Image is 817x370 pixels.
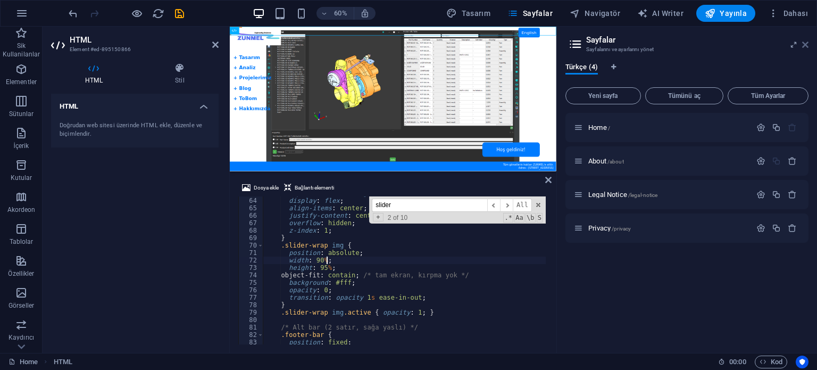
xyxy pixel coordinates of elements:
[585,225,751,232] div: Privacy/privacy
[503,5,557,22] button: Sayfalar
[705,8,747,19] span: Yayınla
[239,264,264,272] div: 73
[503,213,513,223] span: RegExp Search
[152,7,164,20] i: Sayfayı yeniden yükleyin
[7,205,36,214] p: Akordeon
[239,316,264,324] div: 80
[173,7,186,20] button: save
[732,93,804,99] span: Tüm Ayarlar
[373,213,383,221] span: Toggle Replace mode
[764,5,812,22] button: Dahası
[152,7,164,20] button: reload
[696,5,755,22] button: Yayınla
[514,213,524,223] span: CaseSensitive Search
[9,301,34,310] p: Görseller
[239,309,264,316] div: 79
[755,356,787,368] button: Kod
[239,249,264,257] div: 71
[9,356,38,368] a: Seçimi iptal etmek için tıkla. Sayfaları açmak için çift tıkla
[13,142,29,150] p: İçerik
[565,5,624,22] button: Navigatör
[513,199,532,212] span: Alt-Enter
[768,8,808,19] span: Dahası
[788,123,797,132] div: Başlangıç sayfası silinemez
[772,224,781,233] div: Çoğalt
[11,174,32,182] p: Kutular
[612,226,631,232] span: /privacy
[729,356,746,368] span: 00 00
[239,324,264,331] div: 81
[772,123,781,132] div: Çoğalt
[570,93,636,99] span: Yeni sayfa
[537,213,543,223] span: Search In Selection
[565,63,808,83] div: Dil Sekmeleri
[586,45,787,54] h3: Sayfalarını ve ayarlarını yönet
[70,45,197,54] h3: Element #ed-895150866
[565,87,641,104] button: Yeni sayfa
[588,124,610,131] span: Home
[788,224,797,233] div: Sil
[254,182,279,194] span: Dosya ekle
[718,356,746,368] h6: Oturum süresi
[585,124,751,131] div: Home/
[316,7,354,20] button: 60%
[585,158,751,165] div: About/about
[239,204,264,212] div: 65
[588,224,631,232] span: Privacy
[239,301,264,309] div: 78
[51,63,141,85] h4: HTML
[500,199,513,212] span: ​
[51,94,219,113] h4: HTML
[66,7,79,20] button: undo
[239,257,264,264] div: 72
[588,191,657,199] span: Legal Notice
[239,272,264,279] div: 74
[637,8,683,19] span: AI Writer
[282,182,336,194] button: Bağlantı elementi
[9,110,34,118] p: Sütunlar
[141,63,219,85] h4: Stil
[8,269,34,278] p: Özellikler
[633,5,688,22] button: AI Writer
[10,237,34,246] p: Tablolar
[487,199,500,212] span: ​
[6,78,37,86] p: Elementler
[737,358,738,366] span: :
[442,5,495,22] button: Tasarım
[239,331,264,339] div: 82
[67,7,79,20] i: Geri al: Sayfaları değiştir (Ctrl+Z)
[608,125,610,131] span: /
[173,7,186,20] i: Kaydet (Ctrl+S)
[446,8,490,19] span: Tasarım
[54,356,72,368] nav: breadcrumb
[239,339,264,346] div: 83
[332,7,349,20] h6: 60%
[650,93,719,99] span: Tümünü aç
[70,35,219,45] h2: HTML
[60,121,210,139] div: Doğrudan web sitesi üzerinde HTML ekle, düzenle ve biçimlendir.
[570,8,620,19] span: Navigatör
[756,224,765,233] div: Ayarlar
[645,87,724,104] button: Tümünü aç
[628,192,658,198] span: /legal-notice
[9,333,34,342] p: Kaydırıcı
[728,87,808,104] button: Tüm Ayarlar
[588,157,624,165] span: About
[372,199,487,212] input: Search for
[586,35,808,45] h2: Sayfalar
[239,294,264,301] div: 77
[239,227,264,234] div: 68
[585,191,751,198] div: Legal Notice/legal-notice
[565,61,598,76] span: Türkçe (4)
[54,356,72,368] span: Seçmek için tıkla. Düzenlemek için çift tıkla
[239,242,264,249] div: 70
[239,286,264,294] div: 76
[239,279,264,286] div: 75
[796,356,808,368] button: Usercentrics
[788,157,797,166] div: Sil
[507,8,553,19] span: Sayfalar
[760,356,782,368] span: Kod
[384,214,412,221] span: 2 of 10
[295,182,334,194] span: Bağlantı elementi
[240,182,280,194] button: Dosya ekle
